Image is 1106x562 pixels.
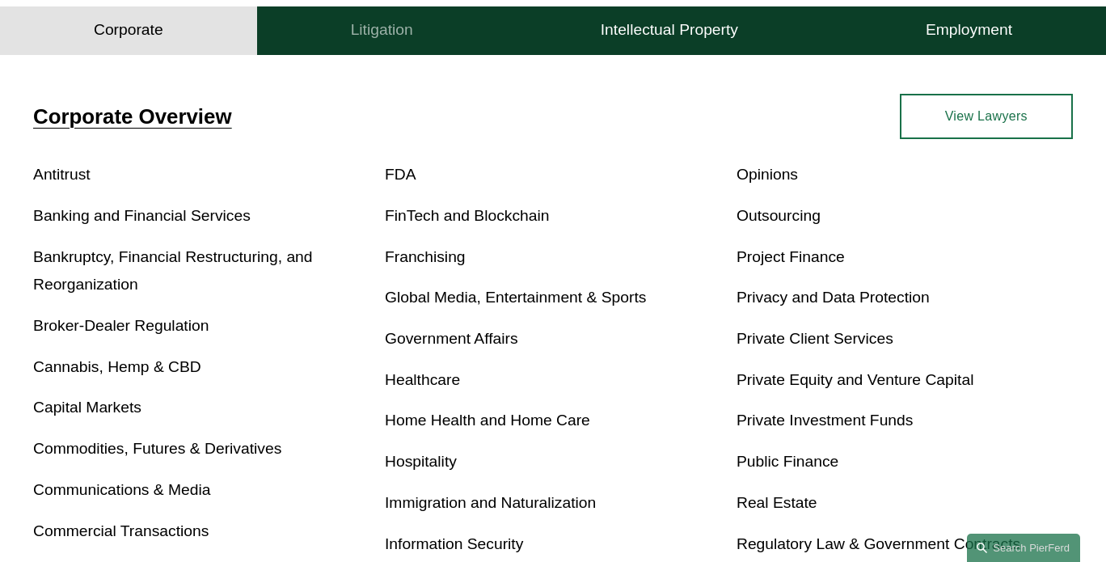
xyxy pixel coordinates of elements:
[385,330,518,347] a: Government Affairs
[385,289,646,306] a: Global Media, Entertainment & Sports
[33,105,231,128] a: Corporate Overview
[33,481,211,498] a: Communications & Media
[737,535,1020,552] a: Regulatory Law & Government Contracts
[385,535,523,552] a: Information Security
[33,522,209,539] a: Commercial Transactions
[33,358,201,375] a: Cannabis, Hemp & CBD
[385,166,416,183] a: FDA
[601,21,738,40] h4: Intellectual Property
[385,494,596,511] a: Immigration and Naturalization
[737,166,798,183] a: Opinions
[385,207,549,224] a: FinTech and Blockchain
[33,248,313,294] a: Bankruptcy, Financial Restructuring, and Reorganization
[33,440,281,457] a: Commodities, Futures & Derivatives
[737,494,817,511] a: Real Estate
[900,94,1073,138] a: View Lawyers
[94,21,163,40] h4: Corporate
[737,207,821,224] a: Outsourcing
[351,21,413,40] h4: Litigation
[737,248,845,265] a: Project Finance
[737,453,838,470] a: Public Finance
[33,166,91,183] a: Antitrust
[926,21,1012,40] h4: Employment
[33,317,209,334] a: Broker-Dealer Regulation
[737,371,973,388] a: Private Equity and Venture Capital
[737,330,893,347] a: Private Client Services
[385,412,590,429] a: Home Health and Home Care
[33,207,251,224] a: Banking and Financial Services
[33,399,141,416] a: Capital Markets
[967,534,1080,562] a: Search this site
[737,289,930,306] a: Privacy and Data Protection
[385,248,466,265] a: Franchising
[737,412,913,429] a: Private Investment Funds
[385,453,457,470] a: Hospitality
[385,371,460,388] a: Healthcare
